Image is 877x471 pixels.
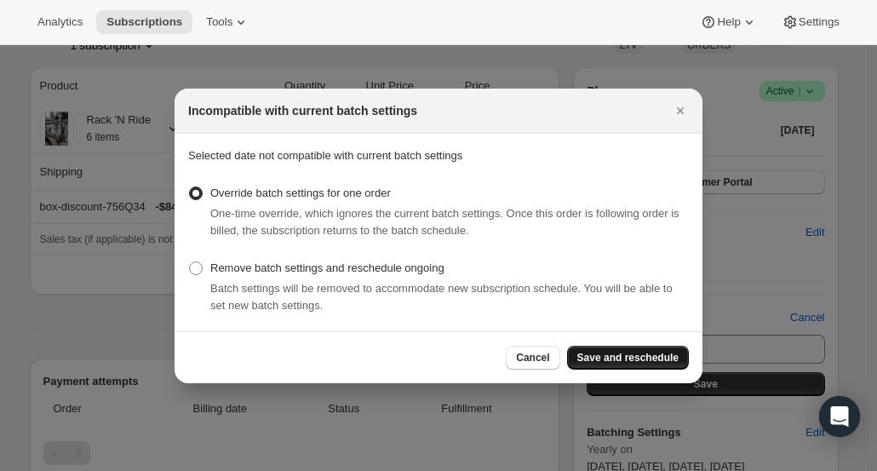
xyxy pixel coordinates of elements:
[506,346,559,370] button: Cancel
[210,282,673,312] span: Batch settings will be removed to accommodate new subscription schedule. You will be able to set ...
[717,15,740,29] span: Help
[27,10,93,34] button: Analytics
[188,149,462,162] span: Selected date not compatible with current batch settings
[106,15,182,29] span: Subscriptions
[206,15,232,29] span: Tools
[37,15,83,29] span: Analytics
[516,351,549,365] span: Cancel
[799,15,840,29] span: Settings
[210,207,679,237] span: One-time override, which ignores the current batch settings. Once this order is following order i...
[819,396,860,437] div: Open Intercom Messenger
[196,10,260,34] button: Tools
[771,10,850,34] button: Settings
[567,346,689,370] button: Save and reschedule
[690,10,767,34] button: Help
[668,99,692,123] button: Close
[577,351,679,365] span: Save and reschedule
[188,102,417,119] h2: Incompatible with current batch settings
[96,10,192,34] button: Subscriptions
[210,261,444,274] span: Remove batch settings and reschedule ongoing
[210,187,391,199] span: Override batch settings for one order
